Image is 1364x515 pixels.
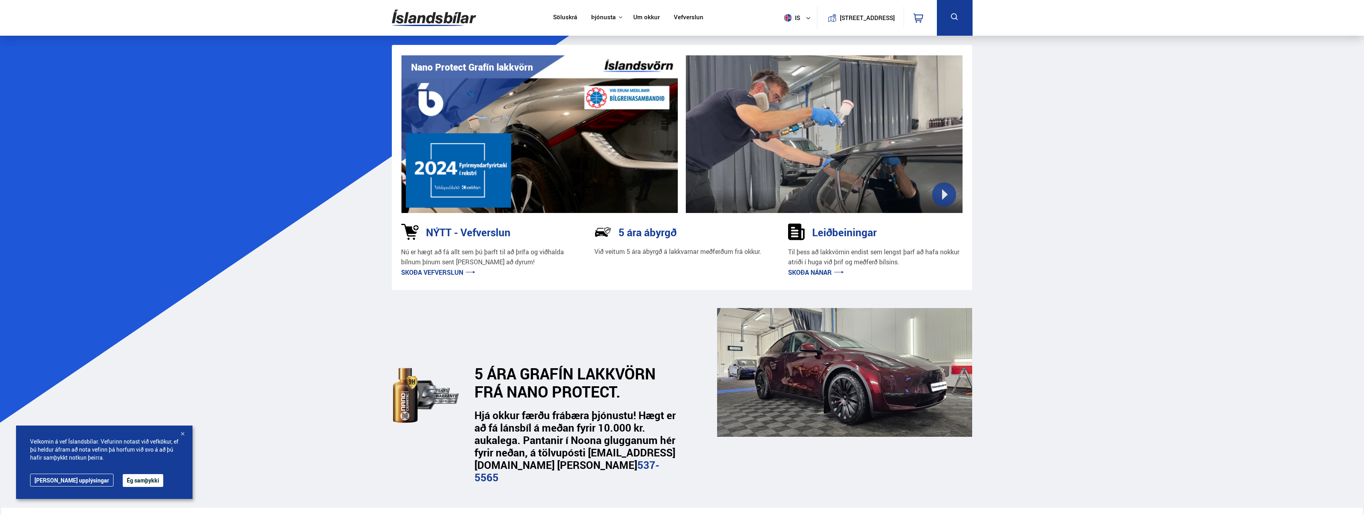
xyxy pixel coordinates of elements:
button: Þjónusta [591,14,616,21]
img: sDldwouBCQTERH5k.svg [788,223,805,240]
h1: Nano Protect Grafín lakkvörn [411,62,533,73]
strong: Hjá okkur færðu frábæra þjónustu! Hægt er að fá lánsbíl á meðan fyrir 10.000 kr. aukalega. Pantan... [474,408,676,485]
span: Velkomin á vef Íslandsbílar. Vefurinn notast við vefkökur, ef þú heldur áfram að nota vefinn þá h... [30,438,178,462]
a: [PERSON_NAME] upplýsingar [30,474,113,487]
img: vI42ee_Copy_of_H.png [401,55,678,213]
a: Vefverslun [674,14,703,22]
button: Ég samþykki [123,474,163,487]
img: _cQ-aqdHU9moQQvH.png [717,308,972,437]
img: 1kVRZhkadjUD8HsE.svg [401,223,419,240]
h2: 5 ÁRA GRAFÍN LAKKVÖRN FRÁ NANO PROTECT. [474,365,674,401]
a: Um okkur [633,14,660,22]
p: Nú er hægt að fá allt sem þú þarft til að þrífa og viðhalda bílnum þínum sent [PERSON_NAME] að dy... [401,247,576,268]
p: Við veitum 5 ára ábyrgð á lakkvarnar meðferðum frá okkur. [594,247,761,256]
a: Skoða nánar [788,268,844,277]
p: Til þess að lakkvörnin endist sem lengst þarf að hafa nokkur atriði í huga við þrif og meðferð bí... [788,247,963,268]
a: Skoða vefverslun [401,268,475,277]
h3: 5 ára ábyrgð [618,226,677,238]
img: dEaiphv7RL974N41.svg [393,359,462,431]
button: is [781,6,817,30]
img: NP-R9RrMhXQFCiaa.svg [594,223,611,240]
button: [STREET_ADDRESS] [843,14,892,21]
img: G0Ugv5HjCgRt.svg [392,5,476,31]
span: is [781,14,801,22]
a: 537-5565 [474,458,659,485]
a: [STREET_ADDRESS] [821,6,899,29]
h3: NÝTT - Vefverslun [426,226,511,238]
h3: Leiðbeiningar [812,226,877,238]
a: Söluskrá [553,14,577,22]
img: svg+xml;base64,PHN2ZyB4bWxucz0iaHR0cDovL3d3dy53My5vcmcvMjAwMC9zdmciIHdpZHRoPSI1MTIiIGhlaWdodD0iNT... [784,14,792,22]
